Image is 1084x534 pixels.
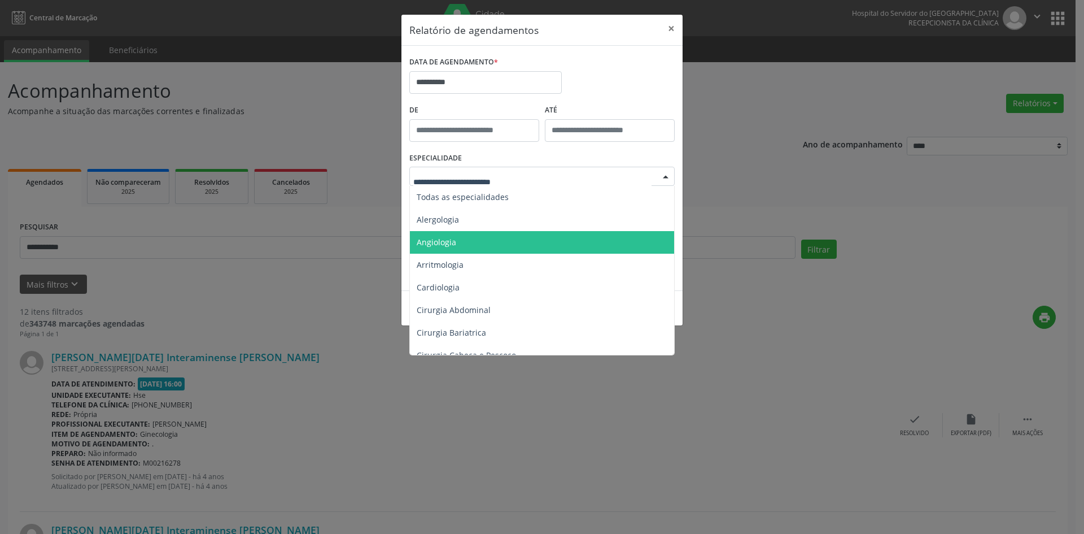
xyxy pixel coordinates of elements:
span: Arritmologia [417,259,464,270]
h5: Relatório de agendamentos [409,23,539,37]
label: ATÉ [545,102,675,119]
label: De [409,102,539,119]
label: DATA DE AGENDAMENTO [409,54,498,71]
span: Todas as especialidades [417,192,509,202]
span: Angiologia [417,237,456,248]
span: Alergologia [417,214,459,225]
span: Cirurgia Cabeça e Pescoço [417,350,516,361]
span: Cirurgia Abdominal [417,305,491,315]
button: Close [660,15,683,42]
span: Cardiologia [417,282,460,293]
span: Cirurgia Bariatrica [417,327,486,338]
label: ESPECIALIDADE [409,150,462,167]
